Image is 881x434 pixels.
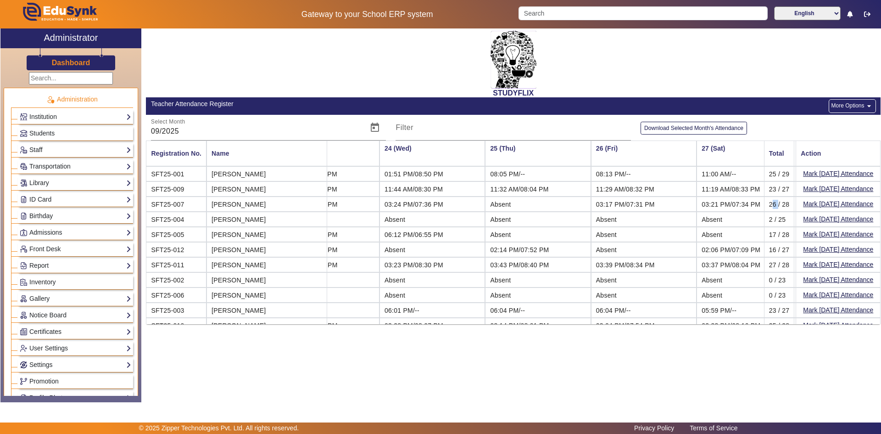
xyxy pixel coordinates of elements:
mat-cell: [PERSON_NAME] [206,257,327,272]
button: Mark [DATE] Attendance [802,229,874,240]
mat-cell: 25 / 29 [764,166,795,181]
span: 03:04 PM/07:54 PM [596,322,655,329]
mat-cell: [PERSON_NAME] [206,212,327,227]
button: Mark [DATE] Attendance [802,168,874,180]
span: 03:14 PM/08:01 PM [490,322,549,329]
button: Mark [DATE] Attendance [802,259,874,271]
mat-cell: 23 / 27 [764,181,795,197]
mat-header-cell: Name [206,141,327,166]
a: Inventory [20,277,131,287]
mat-icon: arrow_drop_down [864,101,874,111]
mat-cell: [PERSON_NAME] [206,166,327,181]
span: 03:23 PM/08:30 PM [385,261,443,269]
mat-cell: SFT25-009 [146,181,206,197]
mat-cell: [PERSON_NAME] [206,197,327,212]
p: © 2025 Zipper Technologies Pvt. Ltd. All rights reserved. [139,423,299,433]
img: Students.png [20,130,27,137]
span: Absent [385,246,405,254]
mat-cell: SFT25-006 [146,287,206,303]
mat-header-cell: Action [796,141,881,166]
span: Absent [385,216,405,223]
span: Absent [596,216,617,223]
span: Absent [702,292,722,299]
th: 26 (Fri) [591,141,697,166]
mat-cell: SFT25-010 [146,318,206,333]
p: Administration [11,95,133,104]
span: Inventory [29,278,56,286]
mat-cell: [PERSON_NAME] [206,272,327,287]
h2: Administrator [44,32,98,43]
mat-cell: SFT25-012 [146,242,206,257]
span: 03:28 PM/08:07 PM [385,322,443,329]
button: Mark [DATE] Attendance [802,274,874,286]
mat-cell: 2 / 25 [764,212,795,227]
button: Mark [DATE] Attendance [802,198,874,210]
mat-cell: 26 / 28 [764,197,795,212]
span: Students [29,130,55,137]
h5: Gateway to your School ERP system [225,10,509,19]
a: Administrator [0,28,141,48]
div: Teacher Attendance Register [151,99,508,109]
span: 08:05 PM/-- [490,170,525,178]
mat-cell: 0 / 23 [764,272,795,287]
span: 06:04 PM/-- [490,307,525,314]
mat-cell: [PERSON_NAME] [206,287,327,303]
span: Absent [490,292,511,299]
span: 02:06 PM/07:09 PM [702,246,760,254]
span: Promotion [29,378,59,385]
span: Absent [490,231,511,238]
a: Students [20,128,131,139]
span: 06:12 PM/06:55 PM [385,231,443,238]
span: Absent [490,201,511,208]
span: Absent [702,231,722,238]
h3: Dashboard [52,58,90,67]
input: Search [519,6,767,20]
span: 03:43 PM/08:40 PM [490,261,549,269]
span: Absent [490,216,511,223]
mat-cell: 0 / 23 [764,287,795,303]
button: More Options [829,99,875,113]
mat-cell: SFT25-003 [146,303,206,318]
span: 03:21 PM/07:34 PM [702,201,760,208]
button: Mark [DATE] Attendance [802,214,874,225]
img: Administration.png [46,96,55,104]
span: 02:14 PM/07:52 PM [490,246,549,254]
mat-label: Select Month [151,119,185,125]
button: Mark [DATE] Attendance [802,304,874,316]
button: Download Selected Month's Attendance [641,122,747,134]
mat-cell: 16 / 27 [764,242,795,257]
mat-cell: SFT25-001 [146,166,206,181]
mat-cell: [PERSON_NAME] [206,242,327,257]
mat-cell: 25 / 28 [764,318,795,333]
th: 25 (Thu) [485,141,591,166]
span: 06:01 PM/-- [385,307,419,314]
span: Absent [385,292,405,299]
span: Absent [702,216,722,223]
span: 05:59 PM/-- [702,307,736,314]
button: Mark [DATE] Attendance [802,244,874,255]
mat-cell: [PERSON_NAME] [206,318,327,333]
span: 03:24 PM/07:36 PM [385,201,443,208]
a: Terms of Service [685,422,742,434]
button: Open calendar [364,117,386,139]
h2: STUDYFLIX [146,89,881,97]
a: Dashboard [51,58,91,68]
mat-cell: SFT25-011 [146,257,206,272]
button: Mark [DATE] Attendance [802,320,874,331]
mat-cell: 23 / 27 [764,303,795,318]
span: 01:51 PM/08:50 PM [385,170,443,178]
span: 03:17 PM/07:31 PM [596,201,655,208]
a: Privacy Policy [630,422,679,434]
button: Mark [DATE] Attendance [802,289,874,301]
span: Absent [596,276,617,284]
img: Inventory.png [20,279,27,286]
mat-header-cell: Registration No. [146,141,206,166]
img: 2da83ddf-6089-4dce-a9e2-416746467bdd [491,31,536,89]
span: 08:13 PM/-- [596,170,631,178]
th: 24 (Wed) [379,141,485,166]
span: Absent [490,276,511,284]
mat-cell: [PERSON_NAME] [206,181,327,197]
mat-cell: 27 / 28 [764,257,795,272]
span: Absent [385,276,405,284]
span: 11:00 AM/-- [702,170,736,178]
